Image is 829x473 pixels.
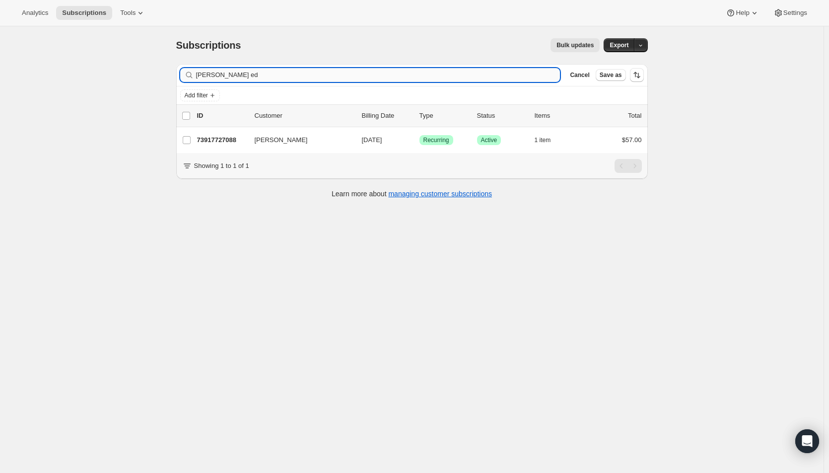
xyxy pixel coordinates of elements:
[622,136,642,144] span: $57.00
[362,111,412,121] p: Billing Date
[720,6,765,20] button: Help
[419,111,469,121] div: Type
[600,71,622,79] span: Save as
[194,161,249,171] p: Showing 1 to 1 of 1
[332,189,492,199] p: Learn more about
[114,6,151,20] button: Tools
[185,91,208,99] span: Add filter
[176,40,241,51] span: Subscriptions
[535,133,562,147] button: 1 item
[362,136,382,144] span: [DATE]
[196,68,560,82] input: Filter subscribers
[120,9,136,17] span: Tools
[736,9,749,17] span: Help
[615,159,642,173] nav: Pagination
[566,69,593,81] button: Cancel
[570,71,589,79] span: Cancel
[630,68,644,82] button: Sort the results
[556,41,594,49] span: Bulk updates
[795,429,819,453] div: Open Intercom Messenger
[604,38,634,52] button: Export
[628,111,641,121] p: Total
[596,69,626,81] button: Save as
[423,136,449,144] span: Recurring
[255,111,354,121] p: Customer
[783,9,807,17] span: Settings
[197,133,642,147] div: 73917727088[PERSON_NAME][DATE]SuccessRecurringSuccessActive1 item$57.00
[62,9,106,17] span: Subscriptions
[767,6,813,20] button: Settings
[22,9,48,17] span: Analytics
[197,111,642,121] div: IDCustomerBilling DateTypeStatusItemsTotal
[610,41,628,49] span: Export
[249,132,348,148] button: [PERSON_NAME]
[255,135,308,145] span: [PERSON_NAME]
[197,111,247,121] p: ID
[477,111,527,121] p: Status
[180,89,220,101] button: Add filter
[551,38,600,52] button: Bulk updates
[535,111,584,121] div: Items
[56,6,112,20] button: Subscriptions
[388,190,492,198] a: managing customer subscriptions
[197,135,247,145] p: 73917727088
[481,136,497,144] span: Active
[16,6,54,20] button: Analytics
[535,136,551,144] span: 1 item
